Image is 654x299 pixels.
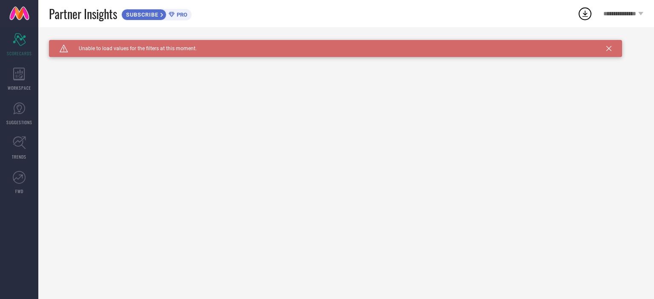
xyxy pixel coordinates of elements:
span: SCORECARDS [7,50,32,57]
span: SUGGESTIONS [6,119,32,125]
div: Open download list [577,6,593,21]
span: WORKSPACE [8,85,31,91]
div: Unable to load filters at this moment. Please try later. [49,40,643,47]
span: Unable to load values for the filters at this moment. [68,46,197,51]
span: PRO [175,11,187,18]
span: TRENDS [12,154,26,160]
span: SUBSCRIBE [122,11,161,18]
span: Partner Insights [49,5,117,23]
span: FWD [15,188,23,194]
a: SUBSCRIBEPRO [121,7,192,20]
